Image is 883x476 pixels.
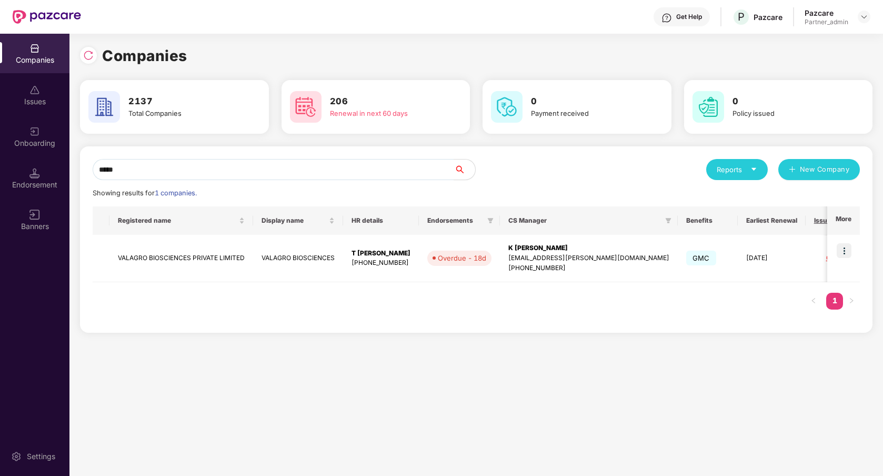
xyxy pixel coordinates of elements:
[693,91,724,123] img: svg+xml;base64,PHN2ZyB4bWxucz0iaHR0cDovL3d3dy53My5vcmcvMjAwMC9zdmciIHdpZHRoPSI2MCIgaGVpZ2h0PSI2MC...
[678,206,738,235] th: Benefits
[738,235,806,282] td: [DATE]
[789,166,796,174] span: plus
[330,95,441,108] h3: 206
[29,85,40,95] img: svg+xml;base64,PHN2ZyBpZD0iSXNzdWVzX2Rpc2FibGVkIiB4bWxucz0iaHR0cDovL3d3dy53My5vcmcvMjAwMC9zdmciIH...
[29,210,40,220] img: svg+xml;base64,PHN2ZyB3aWR0aD0iMTYiIGhlaWdodD0iMTYiIHZpZXdCb3g9IjAgMCAxNiAxNiIgZmlsbD0ibm9uZSIgeG...
[848,297,855,304] span: right
[29,168,40,178] img: svg+xml;base64,PHN2ZyB3aWR0aD0iMTQuNSIgaGVpZ2h0PSIxNC41IiB2aWV3Qm94PSIwIDAgMTYgMTYiIGZpbGw9Im5vbm...
[805,293,822,310] li: Previous Page
[531,108,643,119] div: Payment received
[805,18,848,26] div: Partner_admin
[118,216,237,225] span: Registered name
[109,235,253,282] td: VALAGRO BIOSCIENCES PRIVATE LIMITED
[676,13,702,21] div: Get Help
[814,216,835,225] span: Issues
[738,11,745,23] span: P
[491,91,523,123] img: svg+xml;base64,PHN2ZyB4bWxucz0iaHR0cDovL3d3dy53My5vcmcvMjAwMC9zdmciIHdpZHRoPSI2MCIgaGVpZ2h0PSI2MC...
[826,293,843,309] a: 1
[826,293,843,310] li: 1
[427,216,483,225] span: Endorsements
[843,293,860,310] li: Next Page
[750,166,757,173] span: caret-down
[827,206,860,235] th: More
[11,451,22,462] img: svg+xml;base64,PHN2ZyBpZD0iU2V0dGluZy0yMHgyMCIgeG1sbnM9Imh0dHA6Ly93d3cudzMub3JnLzIwMDAvc3ZnIiB3aW...
[352,258,410,268] div: [PHONE_NUMBER]
[454,165,475,174] span: search
[13,10,81,24] img: New Pazcare Logo
[102,44,187,67] h1: Companies
[454,159,476,180] button: search
[290,91,322,123] img: svg+xml;base64,PHN2ZyB4bWxucz0iaHR0cDovL3d3dy53My5vcmcvMjAwMC9zdmciIHdpZHRoPSI2MCIgaGVpZ2h0PSI2MC...
[738,206,806,235] th: Earliest Renewal
[860,13,868,21] img: svg+xml;base64,PHN2ZyBpZD0iRHJvcGRvd24tMzJ4MzIiIHhtbG5zPSJodHRwOi8vd3d3LnczLm9yZy8yMDAwL3N2ZyIgd2...
[508,263,669,273] div: [PHONE_NUMBER]
[253,206,343,235] th: Display name
[531,95,643,108] h3: 0
[837,243,851,258] img: icon
[485,214,496,227] span: filter
[93,189,197,197] span: Showing results for
[754,12,782,22] div: Pazcare
[778,159,860,180] button: plusNew Company
[109,206,253,235] th: Registered name
[438,253,486,263] div: Overdue - 18d
[665,217,671,224] span: filter
[24,451,58,462] div: Settings
[487,217,494,224] span: filter
[128,108,240,119] div: Total Companies
[663,214,674,227] span: filter
[343,206,419,235] th: HR details
[155,189,197,197] span: 1 companies.
[508,216,661,225] span: CS Manager
[805,293,822,310] button: left
[800,164,850,175] span: New Company
[733,108,844,119] div: Policy issued
[253,235,343,282] td: VALAGRO BIOSCIENCES
[508,253,669,263] div: [EMAIL_ADDRESS][PERSON_NAME][DOMAIN_NAME]
[717,164,757,175] div: Reports
[262,216,327,225] span: Display name
[29,43,40,54] img: svg+xml;base64,PHN2ZyBpZD0iQ29tcGFuaWVzIiB4bWxucz0iaHR0cDovL3d3dy53My5vcmcvMjAwMC9zdmciIHdpZHRoPS...
[128,95,240,108] h3: 2137
[806,206,851,235] th: Issues
[661,13,672,23] img: svg+xml;base64,PHN2ZyBpZD0iSGVscC0zMngzMiIgeG1sbnM9Imh0dHA6Ly93d3cudzMub3JnLzIwMDAvc3ZnIiB3aWR0aD...
[843,293,860,310] button: right
[508,243,669,253] div: K [PERSON_NAME]
[814,253,842,263] div: 0
[330,108,441,119] div: Renewal in next 60 days
[733,95,844,108] h3: 0
[29,126,40,137] img: svg+xml;base64,PHN2ZyB3aWR0aD0iMjAiIGhlaWdodD0iMjAiIHZpZXdCb3g9IjAgMCAyMCAyMCIgZmlsbD0ibm9uZSIgeG...
[810,297,817,304] span: left
[88,91,120,123] img: svg+xml;base64,PHN2ZyB4bWxucz0iaHR0cDovL3d3dy53My5vcmcvMjAwMC9zdmciIHdpZHRoPSI2MCIgaGVpZ2h0PSI2MC...
[83,50,94,61] img: svg+xml;base64,PHN2ZyBpZD0iUmVsb2FkLTMyeDMyIiB4bWxucz0iaHR0cDovL3d3dy53My5vcmcvMjAwMC9zdmciIHdpZH...
[805,8,848,18] div: Pazcare
[686,251,716,265] span: GMC
[352,249,410,259] div: T [PERSON_NAME]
